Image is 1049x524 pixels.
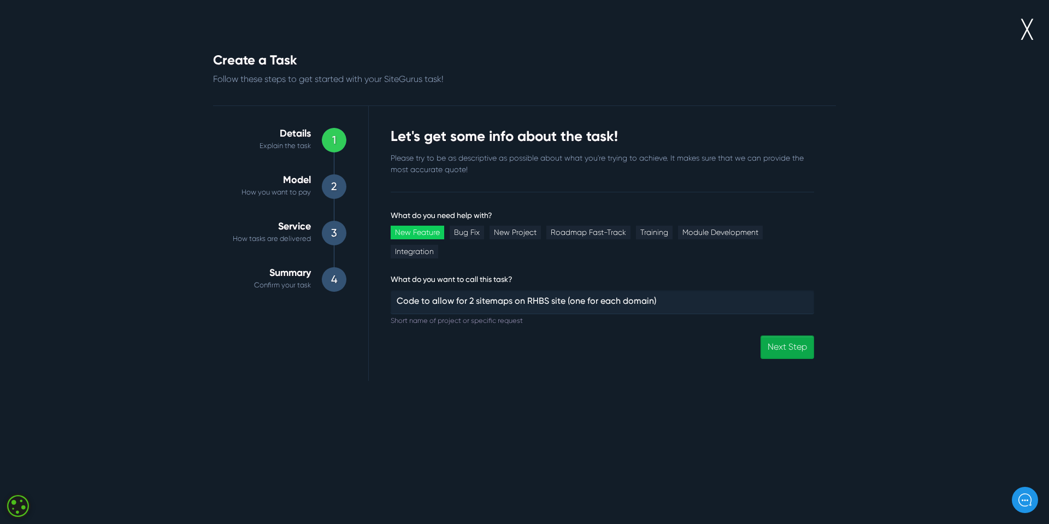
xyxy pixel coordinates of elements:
a: New Feature [391,226,444,239]
span: 0:24 [152,429,168,439]
img: Company Logo [16,17,80,35]
div: Closed [450,124,489,140]
div: Review [395,124,432,140]
a: Bug Fix [450,226,484,239]
th: Total Budget [16,387,109,419]
small: 01:10[DATE] [522,379,549,396]
h3: 1 [332,133,336,146]
button: New conversation [17,123,202,145]
label: What do you want to call this task? [391,274,512,285]
div: Standard [698,11,727,33]
span: Home [45,379,64,387]
h3: 3 [331,226,337,239]
div: Cookie consent button [5,493,31,519]
a: CLOSED [16,62,72,83]
h3: 2 [331,180,337,193]
a: + [75,427,90,441]
h3: [PERSON_NAME] - Add landing page with own URL to existing client site. [14,8,522,36]
div: Josh Carter [727,11,759,33]
p: Hi [PERSON_NAME], may need to make a minor change in the code you previously worked on for us. An... [526,211,780,369]
h3: 4 [331,273,338,286]
a: New Project [490,226,541,239]
label: What do you need help with? [391,210,492,221]
th: Budget Used [109,387,199,419]
h4: Service [233,221,311,233]
span: 0:24 [48,428,64,439]
a: Training [636,226,673,239]
h3: Let's get some info about the task! [391,128,814,145]
div: Copy this Task URL [770,11,792,33]
iframe: gist-messenger-bubble-iframe [1012,487,1038,513]
a: Module Development [678,226,763,239]
a: Next Step [761,335,814,359]
p: How tasks are delivered [233,233,311,244]
p: How you want to pay [241,187,311,198]
small: 11:49[DATE] [686,62,712,80]
p: Please try to be as descriptive as possible about what you're trying to achieve. It makes sure th... [391,152,814,175]
small: 16:14[DATE] [391,150,417,167]
h4: Model [241,174,311,186]
p: Explain the task [260,140,311,151]
p: Thx [PERSON_NAME]! [690,39,780,52]
a: Roadmap Fast-Track [546,226,630,239]
p: Existing Site id: 758322 [URL][DOMAIN_NAME] needs an EXTRA DOMAIN ADDED which redirects to a new ... [115,69,320,480]
h2: Create a Task [213,52,836,68]
small: Short name of project or specific request [391,316,523,325]
strong: [PERSON_NAME] [516,179,789,195]
span: Messages [148,379,180,387]
a: ╳ [1022,16,1033,44]
th: Budget Remaining [199,387,320,419]
strong: [PERSON_NAME] [385,91,499,108]
span: New conversation [70,130,131,139]
h2: How can we help? [16,86,202,104]
span: 0:00 [256,429,274,439]
p: Confirm your task [254,280,311,291]
h1: Hello [PERSON_NAME]! [16,67,202,84]
p: Follow these steps to get started with your SiteGurus task! [213,73,836,86]
a: Integration [391,245,438,258]
h4: Details [260,128,311,140]
h4: Summary [254,267,311,279]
